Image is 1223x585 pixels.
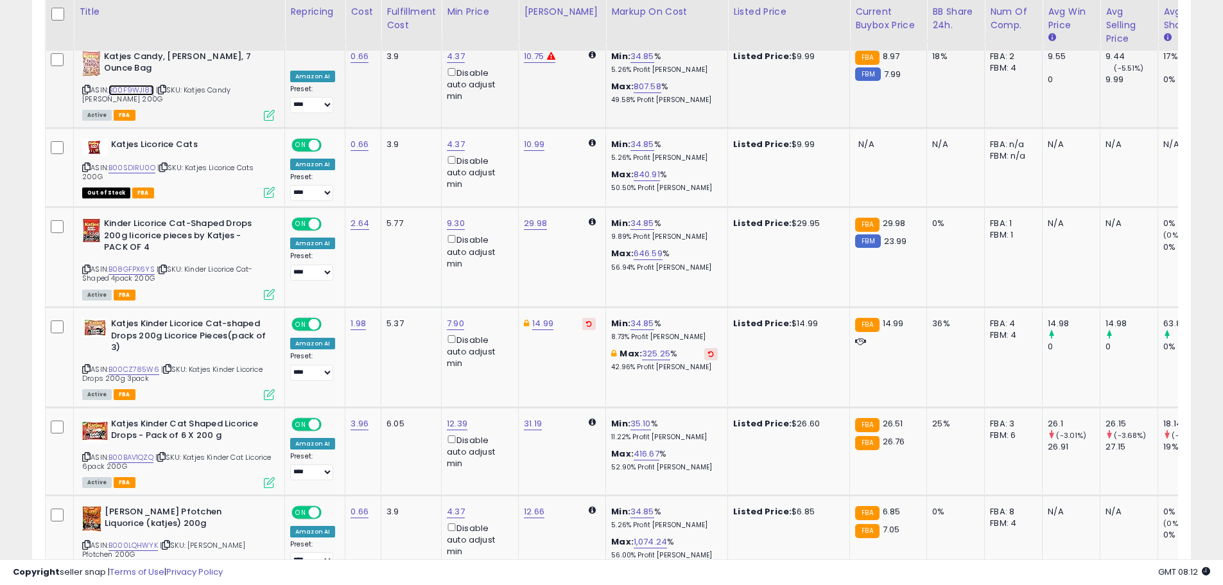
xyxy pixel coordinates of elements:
[114,389,135,400] span: FBA
[611,218,718,241] div: %
[111,139,267,154] b: Katjes Licorice Cats
[611,348,718,372] div: %
[82,51,275,119] div: ASIN:
[132,188,154,198] span: FBA
[1106,74,1158,85] div: 9.99
[883,505,901,518] span: 6.85
[611,96,718,105] p: 49.58% Profit [PERSON_NAME]
[611,138,630,150] b: Min:
[990,218,1032,229] div: FBA: 1
[855,218,879,232] small: FBA
[932,218,975,229] div: 0%
[858,138,874,150] span: N/A
[351,5,376,19] div: Cost
[1163,318,1215,329] div: 63.8%
[733,506,840,518] div: $6.85
[290,71,335,82] div: Amazon AI
[82,110,112,121] span: All listings currently available for purchase on Amazon
[1106,441,1158,453] div: 27.15
[1106,506,1148,518] div: N/A
[320,319,340,330] span: OFF
[611,184,718,193] p: 50.50% Profit [PERSON_NAME]
[386,139,431,150] div: 3.9
[320,419,340,430] span: OFF
[82,540,245,559] span: | SKU: [PERSON_NAME] Pfotchen 200G
[82,418,275,487] div: ASIN:
[13,566,60,578] strong: Copyright
[351,505,369,518] a: 0.66
[855,51,879,65] small: FBA
[293,419,309,430] span: ON
[108,264,155,275] a: B08GFPX6YS
[293,319,309,330] span: ON
[290,438,335,450] div: Amazon AI
[611,217,630,229] b: Min:
[386,218,431,229] div: 5.77
[611,448,634,460] b: Max:
[351,217,369,230] a: 2.64
[110,566,164,578] a: Terms of Use
[611,263,718,272] p: 56.94% Profit [PERSON_NAME]
[630,417,651,430] a: 35.10
[634,80,661,93] a: 807.58
[1048,74,1100,85] div: 0
[108,162,155,173] a: B00SDIRU0O
[79,5,279,19] div: Title
[82,506,101,532] img: 51-q+687tWL._SL40_.jpg
[1163,5,1210,32] div: Avg BB Share
[611,521,718,530] p: 5.26% Profit [PERSON_NAME]
[1163,51,1215,62] div: 17%
[447,5,513,19] div: Min Price
[1163,529,1215,541] div: 0%
[290,85,335,114] div: Preset:
[1106,341,1158,353] div: 0
[351,138,369,151] a: 0.66
[630,50,654,63] a: 34.85
[990,430,1032,441] div: FBM: 6
[82,418,108,444] img: 51XlbuPvIHL._SL40_.jpg
[990,5,1037,32] div: Num of Comp.
[447,433,508,470] div: Disable auto adjust min
[630,317,654,330] a: 34.85
[630,138,654,151] a: 34.85
[855,524,879,538] small: FBA
[611,417,630,430] b: Min:
[447,521,508,558] div: Disable auto adjust min
[884,68,901,80] span: 7.99
[611,418,718,442] div: %
[293,507,309,518] span: ON
[351,417,369,430] a: 3.96
[634,168,660,181] a: 840.91
[1048,5,1095,32] div: Avg Win Price
[611,81,718,105] div: %
[1048,506,1090,518] div: N/A
[855,506,879,520] small: FBA
[290,173,335,202] div: Preset:
[1163,241,1215,253] div: 0%
[611,318,718,342] div: %
[855,5,921,32] div: Current Buybox Price
[447,153,508,191] div: Disable auto adjust min
[611,551,718,560] p: 56.00% Profit [PERSON_NAME]
[386,506,431,518] div: 3.9
[1114,63,1143,73] small: (-5.51%)
[111,418,267,445] b: Katjes Kinder Cat Shaped Licorice Drops - Pack of 6 X 200 g
[733,217,792,229] b: Listed Price:
[447,65,508,103] div: Disable auto adjust min
[386,418,431,430] div: 6.05
[932,51,975,62] div: 18%
[642,347,670,360] a: 325.25
[932,418,975,430] div: 25%
[883,317,904,329] span: 14.99
[883,523,900,536] span: 7.05
[82,364,263,383] span: | SKU: Katjes Kinder Licorice Drops 200g 3pack
[733,418,840,430] div: $26.60
[855,318,879,332] small: FBA
[108,452,153,463] a: B00BAV1QZQ
[524,217,547,230] a: 29.98
[111,318,267,357] b: Katjes Kinder Licorice Cat-shaped Drops 200g Licorice Pieces(pack of 3)
[290,238,335,249] div: Amazon AI
[1163,418,1215,430] div: 18.14%
[1163,32,1171,44] small: Avg BB Share.
[855,234,880,248] small: FBM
